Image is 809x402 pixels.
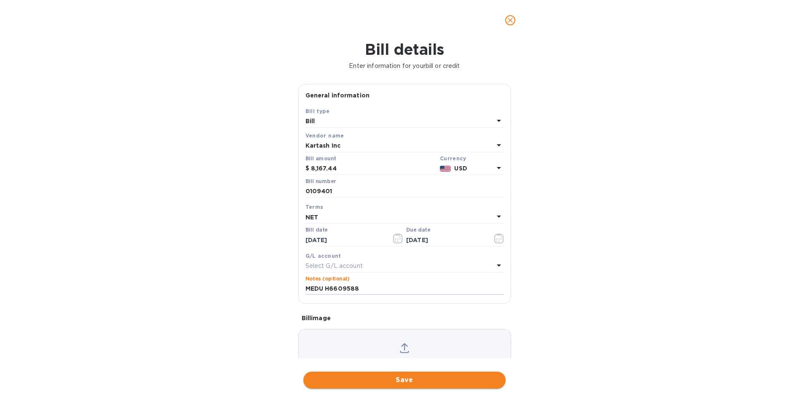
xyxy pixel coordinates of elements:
label: Notes (optional) [305,276,350,281]
input: $ Enter bill amount [311,162,437,175]
img: USD [440,166,451,172]
p: Enter information for your bill or credit [7,62,802,70]
b: G/L account [305,253,341,259]
input: Select date [305,234,385,246]
b: USD [454,165,467,172]
b: NET [305,214,318,221]
button: Save [303,372,506,389]
label: Bill number [305,179,336,184]
b: Bill type [305,108,330,114]
label: Due date [406,228,430,233]
h1: Bill details [7,40,802,58]
div: $ [305,162,311,175]
p: Select G/L account [305,262,363,270]
input: Enter bill number [305,185,504,198]
input: Enter notes [305,283,504,295]
span: Save [310,375,499,385]
label: Bill amount [305,156,336,161]
p: Bill image [302,314,508,322]
button: close [500,10,520,30]
b: Vendor name [305,132,344,139]
b: Currency [440,155,466,162]
b: Bill [305,118,315,124]
input: Due date [406,234,486,246]
b: Terms [305,204,324,210]
label: Bill date [305,228,328,233]
b: Kartash Inc [305,142,340,149]
b: General information [305,92,370,99]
